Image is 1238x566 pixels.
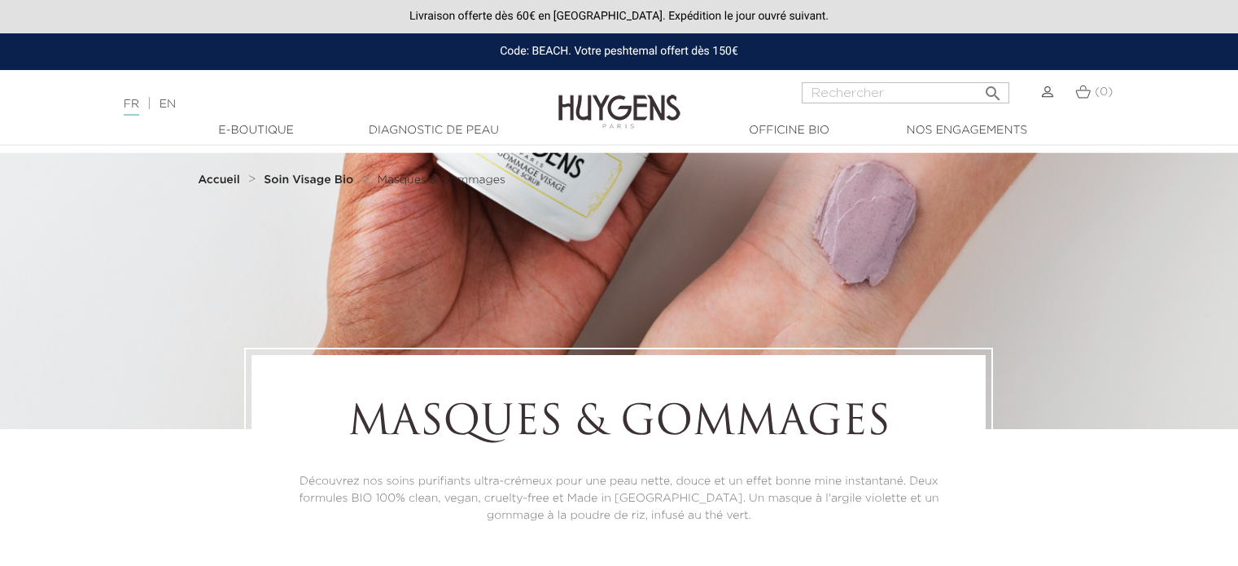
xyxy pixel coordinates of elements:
[264,174,353,186] strong: Soin Visage Bio
[160,99,176,110] a: EN
[1095,86,1113,98] span: (0)
[124,99,139,116] a: FR
[378,174,505,186] span: Masques & Gommages
[352,122,515,139] a: Diagnostic de peau
[558,68,680,131] img: Huygens
[708,122,871,139] a: Officine Bio
[886,122,1048,139] a: Nos engagements
[198,173,243,186] a: Accueil
[296,400,941,449] h1: Masques & Gommages
[296,473,941,524] p: Découvrez nos soins purifiants ultra-crémeux pour une peau nette, douce et un effet bonne mine in...
[198,174,240,186] strong: Accueil
[802,82,1009,103] input: Rechercher
[175,122,338,139] a: E-Boutique
[116,94,504,114] div: |
[378,173,505,186] a: Masques & Gommages
[264,173,357,186] a: Soin Visage Bio
[983,79,1003,99] i: 
[978,77,1008,99] button: 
